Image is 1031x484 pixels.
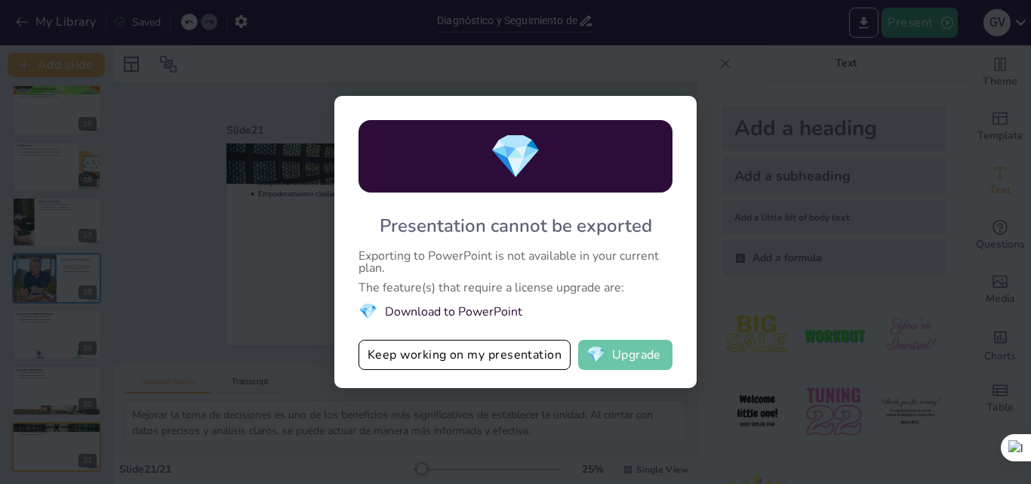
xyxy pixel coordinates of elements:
div: The feature(s) that require a license upgrade are: [359,282,672,294]
span: diamond [586,347,605,362]
button: diamondUpgrade [578,340,672,370]
div: Presentation cannot be exported [380,214,652,238]
button: Keep working on my presentation [359,340,571,370]
span: diamond [359,301,377,322]
div: Exporting to PowerPoint is not available in your current plan. [359,250,672,274]
span: diamond [489,128,542,186]
li: Download to PowerPoint [359,301,672,322]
